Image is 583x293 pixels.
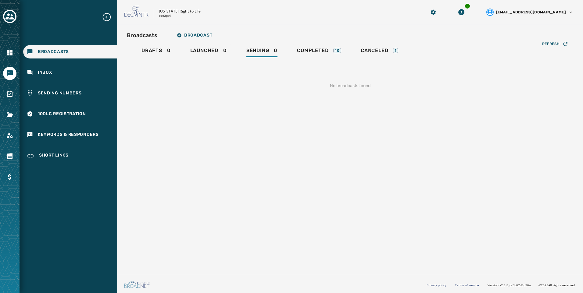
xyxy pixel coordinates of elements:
[102,12,116,22] button: Expand sub nav menu
[393,48,398,53] div: 1
[23,107,117,121] a: Navigate to 10DLC Registration
[455,283,479,287] a: Terms of service
[127,73,573,99] div: No broadcasts found
[39,152,69,160] span: Short Links
[428,7,439,18] button: Manage global settings
[190,48,227,57] div: 0
[3,87,16,101] a: Navigate to Surveys
[23,86,117,100] a: Navigate to Sending Numbers
[38,90,82,96] span: Sending Numbers
[464,3,470,9] div: 2
[297,48,328,54] span: Completed
[185,44,232,58] a: Launched0
[3,67,16,80] a: Navigate to Messaging
[38,69,52,76] span: Inbox
[3,46,16,59] a: Navigate to Home
[38,132,99,138] span: Keywords & Responders
[141,48,171,57] div: 0
[246,48,277,57] div: 0
[456,7,467,18] button: Download Menu
[3,129,16,142] a: Navigate to Account
[3,170,16,184] a: Navigate to Billing
[488,283,534,288] span: Version
[484,6,576,18] button: User settings
[3,150,16,163] a: Navigate to Orders
[127,31,157,40] h2: Broadcasts
[23,128,117,141] a: Navigate to Keywords & Responders
[537,39,573,49] button: Refresh
[159,9,201,14] p: [US_STATE] Right to Life
[333,48,341,53] div: 10
[38,111,86,117] span: 10DLC Registration
[3,10,16,23] button: Toggle account select drawer
[3,108,16,122] a: Navigate to Files
[361,48,388,54] span: Canceled
[141,48,162,54] span: Drafts
[137,44,176,58] a: Drafts0
[499,283,534,288] span: v2.5.8_cc9b62d8d36ac40d66e6ee4009d0e0f304571100
[538,283,576,287] span: © 2025 All rights reserved.
[159,14,171,18] p: ozo2gsti
[38,49,69,55] span: Broadcasts
[496,10,566,15] span: [EMAIL_ADDRESS][DOMAIN_NAME]
[172,29,217,41] button: Broadcast
[177,33,212,38] span: Broadcast
[356,44,403,58] a: Canceled1
[241,44,282,58] a: Sending0
[292,44,346,58] a: Completed10
[190,48,218,54] span: Launched
[23,66,117,79] a: Navigate to Inbox
[23,45,117,58] a: Navigate to Broadcasts
[542,41,560,46] span: Refresh
[23,149,117,163] a: Navigate to Short Links
[246,48,269,54] span: Sending
[427,283,446,287] a: Privacy policy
